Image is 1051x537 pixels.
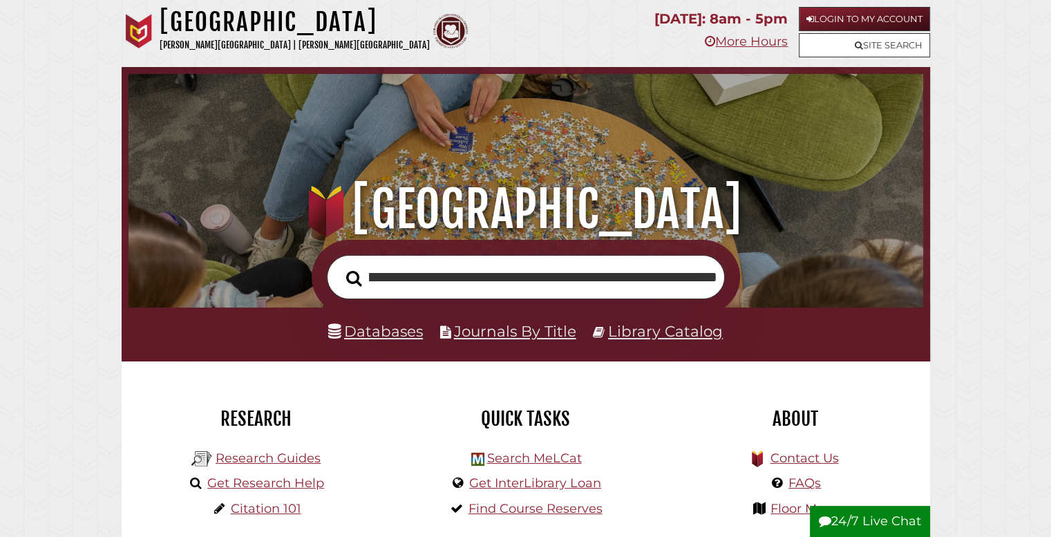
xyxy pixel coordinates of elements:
[471,453,484,466] img: Hekman Library Logo
[122,14,156,48] img: Calvin University
[671,407,920,431] h2: About
[160,37,430,53] p: [PERSON_NAME][GEOGRAPHIC_DATA] | [PERSON_NAME][GEOGRAPHIC_DATA]
[216,451,321,466] a: Research Guides
[799,33,930,57] a: Site Search
[770,451,838,466] a: Contact Us
[469,475,601,491] a: Get InterLibrary Loan
[433,14,468,48] img: Calvin Theological Seminary
[468,501,603,516] a: Find Course Reserves
[486,451,581,466] a: Search MeLCat
[454,322,576,340] a: Journals By Title
[788,475,821,491] a: FAQs
[328,322,423,340] a: Databases
[339,266,369,290] button: Search
[799,7,930,31] a: Login to My Account
[654,7,788,31] p: [DATE]: 8am - 5pm
[705,34,788,49] a: More Hours
[207,475,324,491] a: Get Research Help
[401,407,650,431] h2: Quick Tasks
[160,7,430,37] h1: [GEOGRAPHIC_DATA]
[608,322,723,340] a: Library Catalog
[346,270,362,286] i: Search
[132,407,381,431] h2: Research
[191,449,212,469] img: Hekman Library Logo
[231,501,301,516] a: Citation 101
[144,179,907,240] h1: [GEOGRAPHIC_DATA]
[770,501,839,516] a: Floor Maps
